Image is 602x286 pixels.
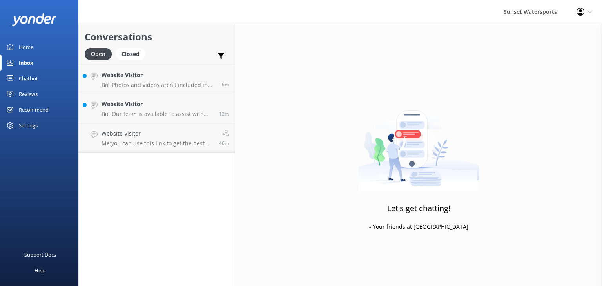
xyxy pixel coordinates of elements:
span: Oct 10 2025 02:21pm (UTC -05:00) America/Cancun [222,81,229,88]
div: Chatbot [19,71,38,86]
div: Support Docs [24,247,56,262]
div: Closed [116,48,145,60]
a: Website VisitorBot:Our team is available to assist with bookings from 8am to 8pm. Please call us ... [79,94,235,123]
div: Home [19,39,33,55]
h2: Conversations [85,29,229,44]
img: artwork of a man stealing a conversation from at giant smartphone [358,94,479,192]
div: Help [34,262,45,278]
p: Bot: Photos and videos aren't included in the Parasail Flight price, but you can purchase a profe... [102,81,216,89]
div: Recommend [19,102,49,118]
h4: Website Visitor [102,100,213,109]
h3: Let's get chatting! [387,202,450,215]
h4: Website Visitor [102,71,216,80]
div: Inbox [19,55,33,71]
img: yonder-white-logo.png [12,13,57,26]
p: - Your friends at [GEOGRAPHIC_DATA] [369,223,468,231]
div: Open [85,48,112,60]
a: Website VisitorBot:Photos and videos aren't included in the Parasail Flight price, but you can pu... [79,65,235,94]
a: Open [85,49,116,58]
h4: Website Visitor [102,129,213,138]
span: Oct 10 2025 02:14pm (UTC -05:00) America/Cancun [219,110,229,117]
a: Closed [116,49,149,58]
p: Bot: Our team is available to assist with bookings from 8am to 8pm. Please call us at [PHONE_NUMB... [102,110,213,118]
p: Me: you can use this link to get the best rates [102,140,213,147]
div: Reviews [19,86,38,102]
div: Settings [19,118,38,133]
a: Website VisitorMe:you can use this link to get the best rates46m [79,123,235,153]
span: Oct 10 2025 01:40pm (UTC -05:00) America/Cancun [219,140,229,147]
